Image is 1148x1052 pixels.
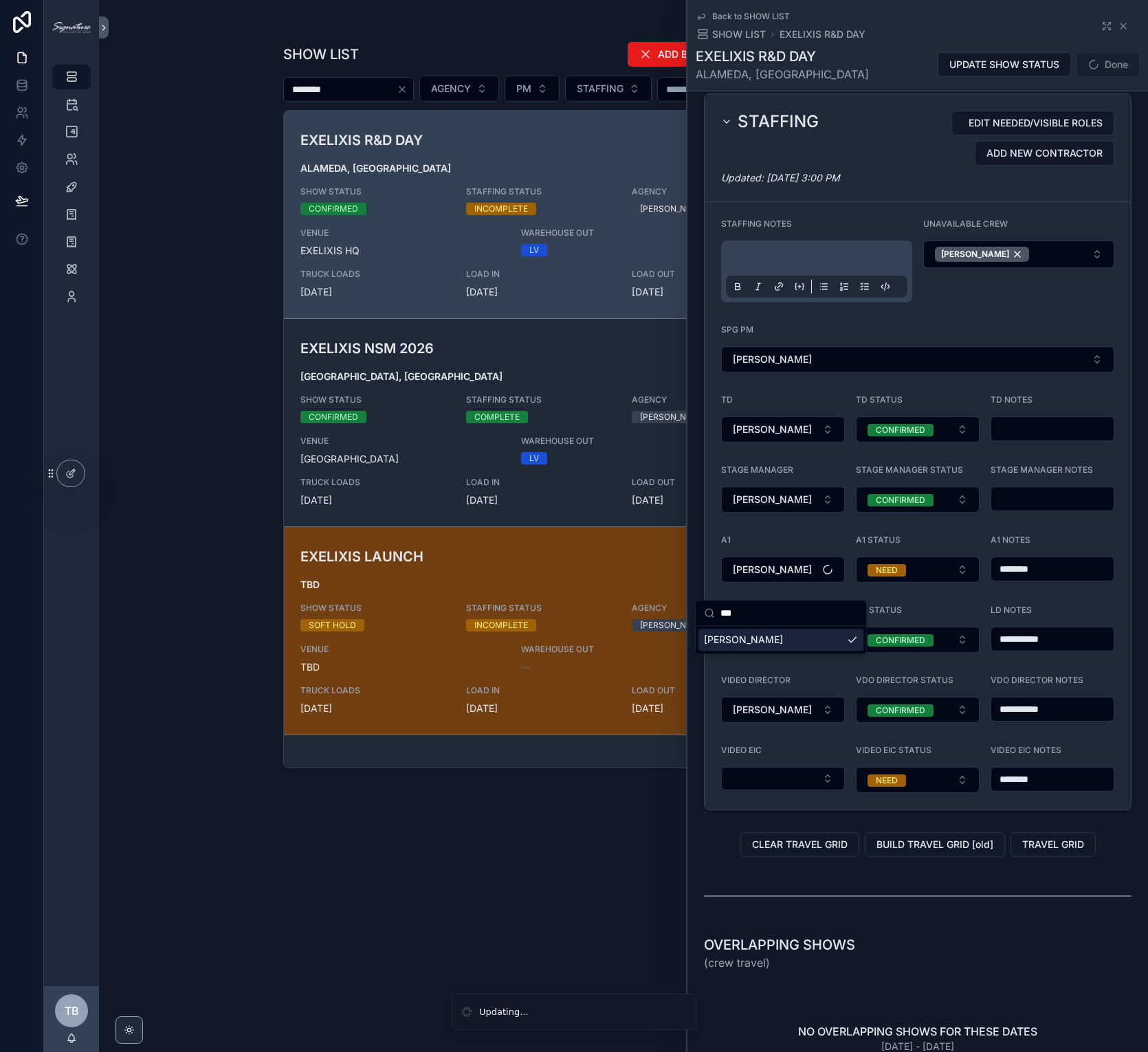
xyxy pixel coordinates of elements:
[309,203,358,215] div: CONFIRMED
[632,477,781,488] span: LOAD OUT
[740,832,859,857] button: CLEAR TRAVEL GRID
[696,66,869,82] span: ALAMEDA, [GEOGRAPHIC_DATA]
[856,745,931,755] span: VIDEO EIC STATUS
[300,338,726,359] h3: EXELIXIS NSM 2026
[479,1005,529,1019] div: Updating...
[991,675,1083,685] span: VDO DIRECTOR NOTES
[991,605,1032,615] span: LD NOTES
[466,603,615,614] span: STAFFING STATUS
[733,352,812,366] span: [PERSON_NAME]
[1011,832,1096,857] button: TRAVEL GRID
[628,42,744,67] button: ADD BLACKOUT
[300,394,450,405] span: SHOW STATUS
[935,247,1029,262] button: Unselect 118
[969,116,1103,130] span: EDIT NEEDED/VISIBLE ROLES
[466,493,615,507] span: [DATE]
[300,244,505,258] span: EXELIXIS HQ
[284,318,964,526] a: EXELIXIS NSM 2026[GEOGRAPHIC_DATA], [GEOGRAPHIC_DATA]SHOW STATUSCONFIRMEDSTAFFING STATUSCOMPLETEA...
[704,633,783,647] span: [PERSON_NAME]
[309,411,358,423] div: CONFIRMED
[300,685,450,696] span: TRUCK LOADS
[309,619,356,631] div: SOFT HOLD
[577,82,623,96] span: STAFFING
[876,774,898,787] div: NEED
[474,203,528,215] div: INCOMPLETE
[300,660,505,674] span: TBD
[466,394,615,405] span: STAFFING STATUS
[466,702,615,715] span: [DATE]
[856,675,953,685] span: VDO DIRECTOR STATUS
[397,84,413,95] button: Clear
[721,324,753,335] span: SPG PM
[419,76,499,102] button: Select Button
[941,249,1009,260] span: [PERSON_NAME]
[283,45,359,64] h1: SHOW LIST
[721,767,845,790] button: Select Button
[876,634,925,647] div: CONFIRMED
[752,838,848,851] span: CLEAR TRAVEL GRID
[721,535,731,545] span: A1
[704,935,855,954] h1: OVERLAPPING SHOWS
[721,172,840,183] em: Updated: [DATE] 3:00 PM
[474,411,520,423] div: COMPLETE
[856,394,903,405] span: TD STATUS
[529,452,539,465] div: LV
[876,704,925,717] div: CONFIRMED
[300,452,505,466] span: [GEOGRAPHIC_DATA]
[856,627,980,653] button: Select Button
[856,605,902,615] span: LD STATUS
[923,219,1008,229] span: UNAVAILABLE CREW
[721,675,791,685] span: VIDEO DIRECTOR
[300,603,450,614] span: SHOW STATUS
[300,477,450,488] span: TRUCK LOADS
[856,697,980,723] button: Select Button
[975,141,1114,166] button: ADD NEW CONTRACTOR
[798,1023,1037,1040] h2: NO OVERLAPPING SHOWS FOR THESE DATES
[986,146,1103,160] span: ADD NEW CONTRACTOR
[466,685,615,696] span: LOAD IN
[876,424,925,436] div: CONFIRMED
[521,660,529,674] span: --
[284,111,964,318] a: EXELIXIS R&D DAYALAMEDA, [GEOGRAPHIC_DATA]SHOW STATUSCONFIRMEDSTAFFING STATUSINCOMPLETEAGENCY[PER...
[300,186,450,197] span: SHOW STATUS
[300,130,726,150] h3: EXELIXIS R&D DAY
[565,76,652,102] button: Select Button
[696,47,869,66] h1: EXELIXIS R&D DAY
[1022,838,1084,851] span: TRAVEL GRID
[721,745,762,755] span: VIDEO EIC
[632,394,781,405] span: AGENCY
[300,493,450,507] span: [DATE]
[721,416,845,443] button: Select Button
[721,394,733,405] span: TD
[856,465,963,475] span: STAGE MANAGER STATUS
[466,285,615,299] span: [DATE]
[65,1003,79,1019] span: TB
[52,22,91,33] img: App logo
[696,27,766,41] a: SHOW LIST
[640,203,707,215] div: [PERSON_NAME]
[529,244,539,256] div: LV
[466,477,615,488] span: LOAD IN
[300,546,726,567] h3: EXELIXIS LAUNCH
[300,436,505,447] span: VENUE
[721,486,845,513] button: Select Button
[474,619,528,631] div: INCOMPLETE
[856,416,980,443] button: Select Button
[300,162,451,174] strong: ALAMEDA, [GEOGRAPHIC_DATA]
[632,269,781,280] span: LOAD OUT
[632,186,781,197] span: AGENCY
[431,82,471,96] span: AGENCY
[632,685,781,696] span: LOAD OUT
[466,186,615,197] span: STAFFING STATUS
[505,76,560,102] button: Select Button
[856,486,980,513] button: Select Button
[632,702,781,715] span: [DATE]
[721,219,792,229] span: STAFFING NOTES
[300,644,505,655] span: VENUE
[300,285,450,299] span: [DATE]
[466,269,615,280] span: LOAD IN
[658,47,733,61] span: ADD BLACKOUT
[876,564,898,577] div: NEED
[938,52,1071,77] button: UPDATE SHOW STATUS
[300,269,450,280] span: TRUCK LOADS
